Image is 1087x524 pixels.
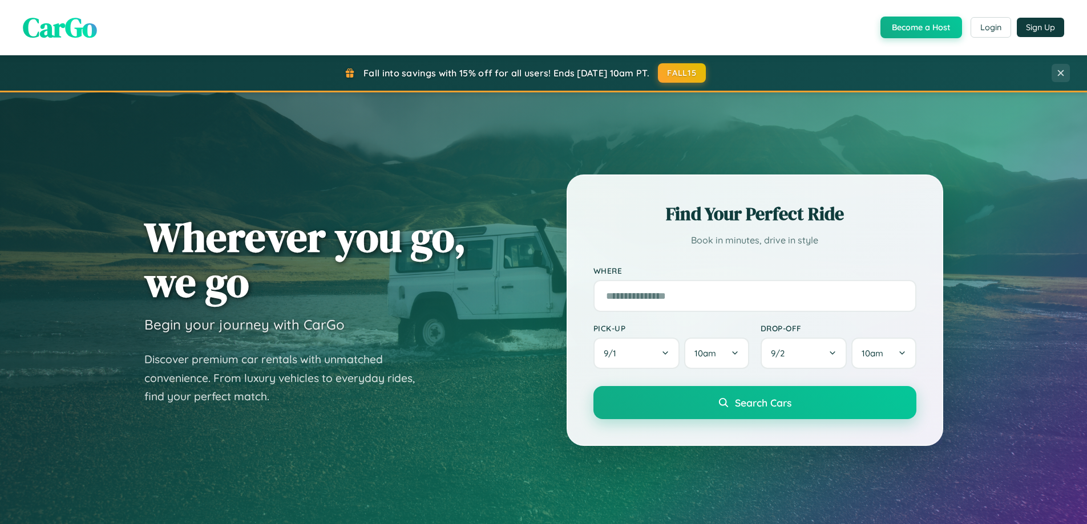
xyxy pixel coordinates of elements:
[1017,18,1064,37] button: Sign Up
[593,323,749,333] label: Pick-up
[851,338,916,369] button: 10am
[593,266,916,275] label: Where
[23,9,97,46] span: CarGo
[593,338,680,369] button: 9/1
[593,386,916,419] button: Search Cars
[144,214,466,304] h1: Wherever you go, we go
[684,338,749,369] button: 10am
[593,201,916,226] h2: Find Your Perfect Ride
[658,63,706,83] button: FALL15
[771,348,790,359] span: 9 / 2
[593,232,916,249] p: Book in minutes, drive in style
[694,348,716,359] span: 10am
[735,396,791,409] span: Search Cars
[880,17,962,38] button: Become a Host
[144,316,345,333] h3: Begin your journey with CarGo
[971,17,1011,38] button: Login
[604,348,622,359] span: 9 / 1
[761,323,916,333] label: Drop-off
[761,338,847,369] button: 9/2
[363,67,649,79] span: Fall into savings with 15% off for all users! Ends [DATE] 10am PT.
[144,350,430,406] p: Discover premium car rentals with unmatched convenience. From luxury vehicles to everyday rides, ...
[862,348,883,359] span: 10am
